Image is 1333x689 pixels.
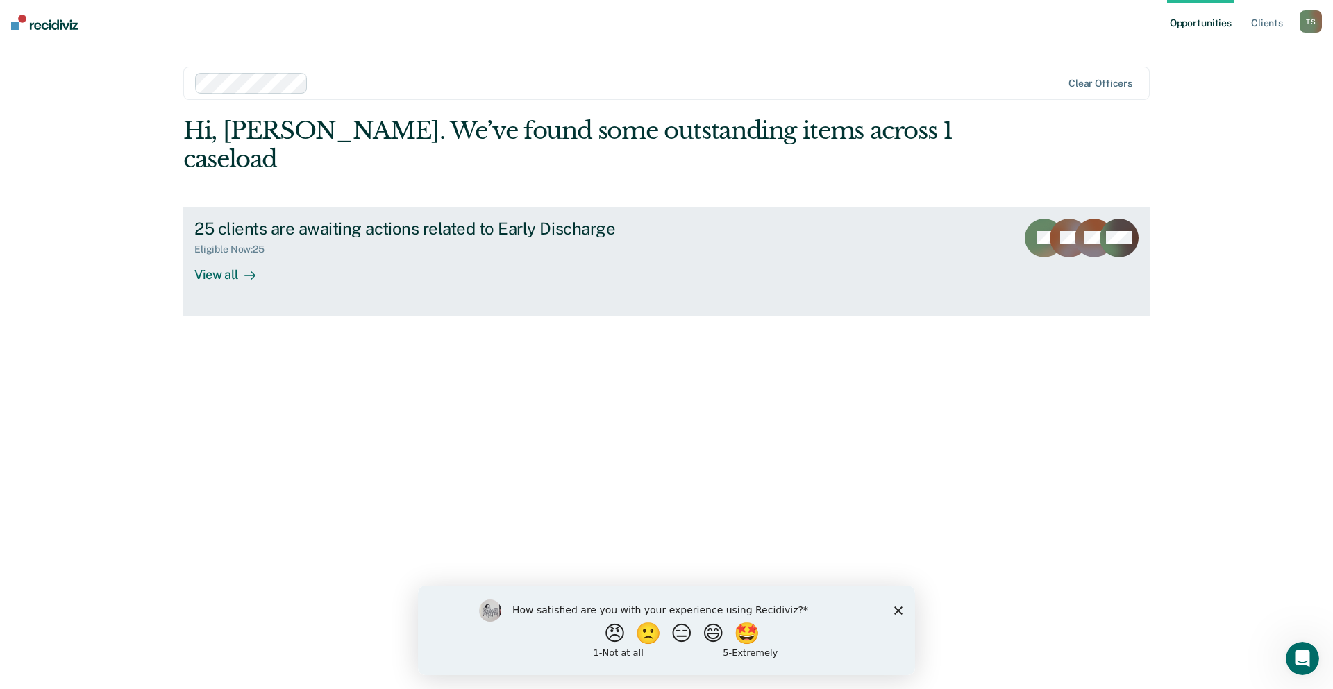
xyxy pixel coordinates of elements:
div: Clear officers [1068,78,1132,90]
iframe: Intercom live chat [1286,642,1319,675]
div: T S [1300,10,1322,33]
div: View all [194,255,272,282]
img: Recidiviz [11,15,78,30]
iframe: Survey by Kim from Recidiviz [418,586,915,675]
a: 25 clients are awaiting actions related to Early DischargeEligible Now:25View all [183,207,1150,316]
div: Eligible Now : 25 [194,244,276,255]
div: Hi, [PERSON_NAME]. We’ve found some outstanding items across 1 caseload [183,117,957,173]
div: 25 clients are awaiting actions related to Early Discharge [194,219,682,239]
button: TS [1300,10,1322,33]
